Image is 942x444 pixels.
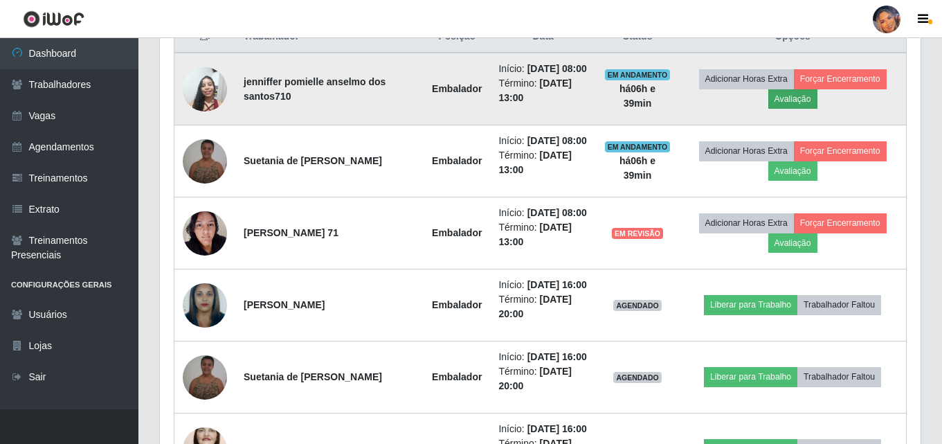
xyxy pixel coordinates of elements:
[183,355,227,400] img: 1732824869480.jpeg
[613,300,662,311] span: AGENDADO
[527,423,587,434] time: [DATE] 16:00
[527,63,587,74] time: [DATE] 08:00
[244,155,382,166] strong: Suetania de [PERSON_NAME]
[244,76,386,102] strong: jenniffer pomielle anselmo dos santos710
[794,213,887,233] button: Forçar Encerramento
[768,233,817,253] button: Avaliação
[613,372,662,383] span: AGENDADO
[244,371,382,382] strong: Suetania de [PERSON_NAME]
[23,10,84,28] img: CoreUI Logo
[527,351,587,362] time: [DATE] 16:00
[244,299,325,310] strong: [PERSON_NAME]
[527,135,587,146] time: [DATE] 08:00
[605,69,671,80] span: EM ANDAMENTO
[612,228,663,239] span: EM REVISÃO
[699,141,794,161] button: Adicionar Horas Extra
[699,69,794,89] button: Adicionar Horas Extra
[183,60,227,118] img: 1681423933642.jpeg
[794,141,887,161] button: Forçar Encerramento
[498,76,588,105] li: Término:
[768,89,817,109] button: Avaliação
[498,350,588,364] li: Início:
[699,213,794,233] button: Adicionar Horas Extra
[244,227,338,238] strong: [PERSON_NAME] 71
[432,371,482,382] strong: Embalador
[498,220,588,249] li: Término:
[183,139,227,184] img: 1732824869480.jpeg
[704,367,797,387] button: Liberar para Trabalho
[768,161,817,181] button: Avaliação
[432,299,482,310] strong: Embalador
[432,83,482,94] strong: Embalador
[183,204,227,263] img: 1743010927451.jpeg
[432,227,482,238] strong: Embalador
[498,134,588,148] li: Início:
[498,148,588,177] li: Término:
[527,279,587,290] time: [DATE] 16:00
[498,278,588,292] li: Início:
[183,276,227,335] img: 1696894448805.jpeg
[619,83,655,109] strong: há 06 h e 39 min
[605,141,671,152] span: EM ANDAMENTO
[432,155,482,166] strong: Embalador
[498,206,588,220] li: Início:
[498,364,588,393] li: Término:
[797,295,881,314] button: Trabalhador Faltou
[794,69,887,89] button: Forçar Encerramento
[527,207,587,218] time: [DATE] 08:00
[498,422,588,436] li: Início:
[797,367,881,387] button: Trabalhador Faltou
[498,62,588,76] li: Início:
[704,295,797,314] button: Liberar para Trabalho
[498,292,588,321] li: Término:
[619,155,655,181] strong: há 06 h e 39 min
